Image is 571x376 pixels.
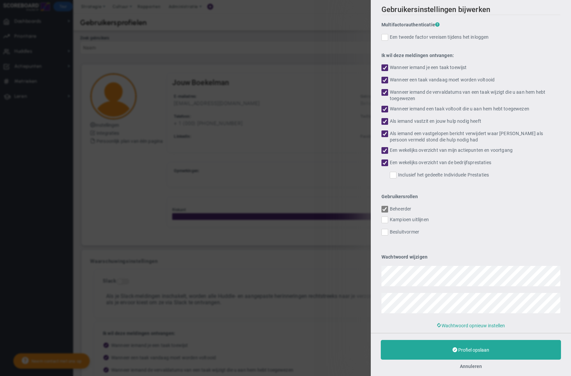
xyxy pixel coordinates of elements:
[390,89,545,101] font: Wanneer iemand de vervaldatums van een taak wijzigt die u aan hem hebt toegewezen
[390,118,481,124] font: Als iemand vastzit en jouw hulp nodig heeft
[381,206,560,213] label: U kunt uzelf niet uit de beheerdersrol verwijderen.
[390,131,543,142] font: Als iemand een vastgelopen bericht verwijdert waar [PERSON_NAME] als persoon vermeld stond die hu...
[390,34,489,40] font: Een tweede factor vereisen tijdens het inloggen
[458,347,489,353] font: Profiel opslaan
[390,217,429,222] font: Kampioen uitlijnen
[390,65,467,70] font: Wanneer iemand je een taak toewijst
[398,172,489,177] font: Inclusief het gedeelte Individuele Prestaties
[381,194,418,199] font: Gebruikersrollen
[390,229,419,235] font: Besluitvormer
[381,320,560,331] button: Wachtwoord opnieuw instellen
[390,77,495,82] font: Wanneer een taak vandaag moet worden voltooid
[381,340,561,360] button: Profiel opslaan
[390,160,491,165] font: Een wekelijks overzicht van de bedrijfsprestaties
[381,5,490,14] font: Gebruikersinstellingen bijwerken
[442,323,505,328] font: Wachtwoord opnieuw instellen
[381,22,435,27] font: Multifactorauthenticatie
[460,364,482,369] button: Annuleren
[390,206,411,212] font: Beheerder
[390,147,513,153] font: Een wekelijks overzicht van mijn actiepunten en voortgang
[381,254,427,260] font: Wachtwoord wijzigen
[381,53,454,58] font: Ik wil deze meldingen ontvangen:
[390,106,529,111] font: Wanneer iemand een taak voltooit die u aan hem hebt toegewezen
